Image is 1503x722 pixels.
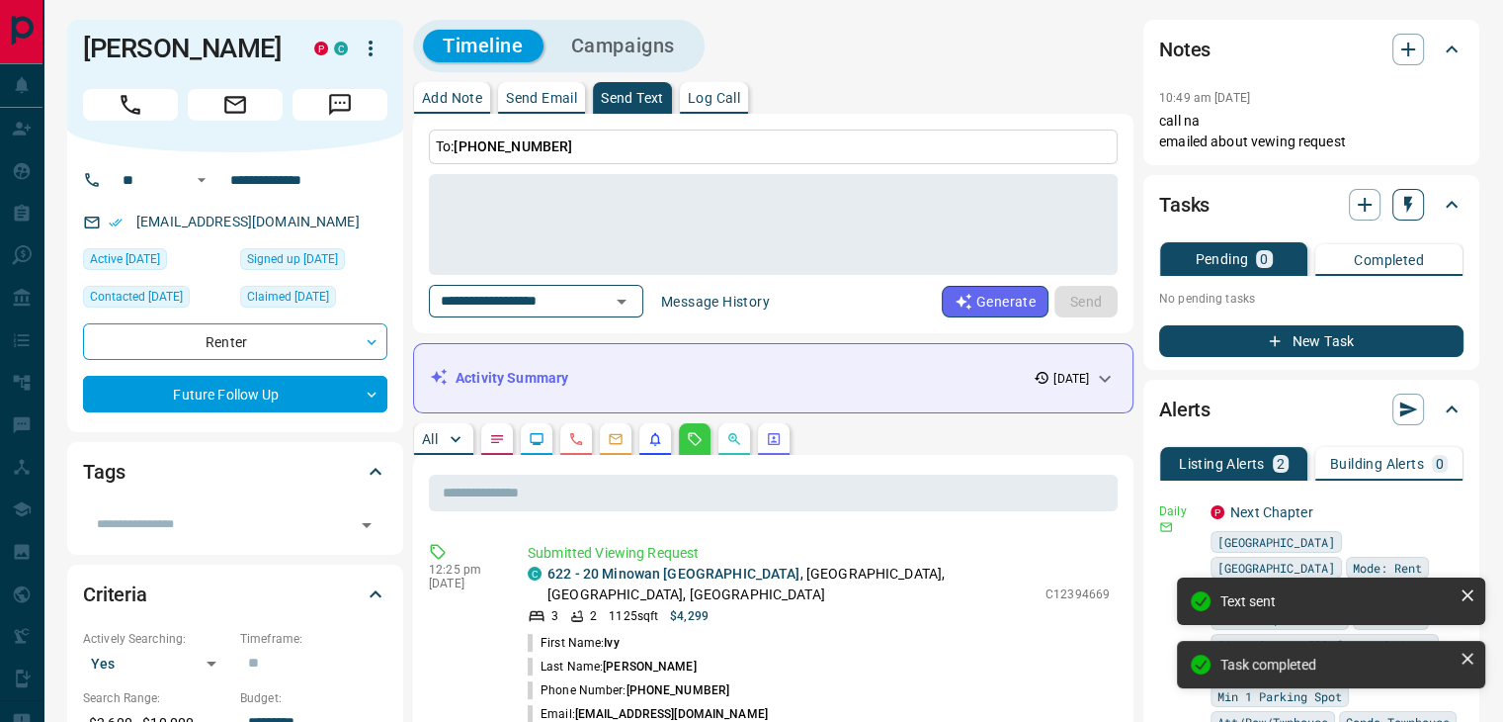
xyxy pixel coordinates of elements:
p: Budget: [240,689,387,707]
p: Activity Summary [456,368,568,389]
div: condos.ca [528,567,542,581]
p: 0 [1436,457,1444,471]
a: [EMAIL_ADDRESS][DOMAIN_NAME] [136,214,360,229]
span: Contacted [DATE] [90,287,183,307]
div: Tasks [1159,181,1463,228]
p: Send Email [506,91,577,105]
p: Last Name: [528,658,697,676]
div: property.ca [1211,505,1224,519]
svg: Email Verified [109,216,123,229]
button: Timeline [423,30,543,62]
span: [PERSON_NAME] [603,660,696,674]
p: Timeframe: [240,630,387,648]
h2: Criteria [83,579,147,610]
p: 1125 sqft [609,607,658,625]
div: condos.ca [334,42,348,55]
p: Daily [1159,502,1199,520]
span: [GEOGRAPHIC_DATA] [1217,532,1335,552]
p: To: [429,130,1118,164]
span: Mode: Rent [1353,558,1422,578]
span: Call [83,89,178,121]
div: Criteria [83,571,387,618]
p: Actively Searching: [83,630,230,648]
p: C12394669 [1045,586,1110,603]
div: Task completed [1220,657,1452,673]
button: Open [608,288,635,316]
a: 622 - 20 Minowan [GEOGRAPHIC_DATA] [547,566,799,582]
p: 10:49 am [DATE] [1159,91,1250,105]
div: Renter [83,323,387,360]
div: Tue Oct 14 2025 [83,286,230,314]
p: Completed [1354,253,1424,267]
p: 2 [590,607,597,625]
p: [DATE] [429,577,498,590]
p: 3 [551,607,558,625]
svg: Calls [568,431,584,447]
h1: [PERSON_NAME] [83,33,285,64]
button: Open [190,168,213,192]
svg: Opportunities [726,431,742,447]
svg: Requests [687,431,703,447]
p: First Name: [528,634,620,652]
p: Listing Alerts [1179,457,1265,471]
h2: Tasks [1159,189,1210,221]
button: Generate [942,286,1048,317]
span: Claimed [DATE] [247,287,329,307]
p: Phone Number: [528,681,729,699]
p: , [GEOGRAPHIC_DATA], [GEOGRAPHIC_DATA], [GEOGRAPHIC_DATA] [547,564,1036,605]
button: Campaigns [551,30,695,62]
svg: Lead Browsing Activity [529,431,544,447]
button: New Task [1159,325,1463,357]
p: All [422,432,438,446]
span: Message [292,89,387,121]
p: Send Text [601,91,664,105]
span: Signed up [DATE] [247,249,338,269]
div: Activity Summary[DATE] [430,360,1117,397]
svg: Listing Alerts [647,431,663,447]
a: Next Chapter [1230,504,1313,520]
svg: Agent Actions [766,431,782,447]
button: Message History [649,286,782,317]
div: Text sent [1220,593,1452,609]
svg: Notes [489,431,505,447]
div: Thu Sep 21 2017 [240,248,387,276]
p: No pending tasks [1159,284,1463,314]
svg: Email [1159,520,1173,534]
p: $4,299 [670,607,709,625]
p: 0 [1260,252,1268,266]
div: Tags [83,448,387,496]
div: Future Follow Up [83,376,387,412]
span: Email [188,89,283,121]
p: Submitted Viewing Request [528,543,1110,564]
h2: Alerts [1159,394,1211,425]
p: 12:25 pm [429,563,498,577]
div: Tue Oct 14 2025 [83,248,230,276]
div: property.ca [314,42,328,55]
p: call na emailed about vewing request [1159,111,1463,152]
div: Notes [1159,26,1463,73]
h2: Notes [1159,34,1211,65]
span: [EMAIL_ADDRESS][DOMAIN_NAME] [575,707,768,721]
span: Ivy [604,636,619,650]
p: Search Range: [83,689,230,707]
div: Alerts [1159,386,1463,433]
svg: Emails [608,431,624,447]
p: 2 [1277,457,1285,471]
p: [DATE] [1053,370,1089,388]
p: Add Note [422,91,482,105]
span: [PHONE_NUMBER] [626,683,729,697]
p: Log Call [688,91,740,105]
div: Yes [83,648,230,679]
button: Open [353,511,380,539]
span: [PHONE_NUMBER] [454,138,572,154]
span: [GEOGRAPHIC_DATA] [1217,558,1335,578]
h2: Tags [83,456,125,488]
p: Pending [1195,252,1248,266]
p: Building Alerts [1330,457,1424,471]
span: Active [DATE] [90,249,160,269]
div: Fri Oct 10 2025 [240,286,387,314]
